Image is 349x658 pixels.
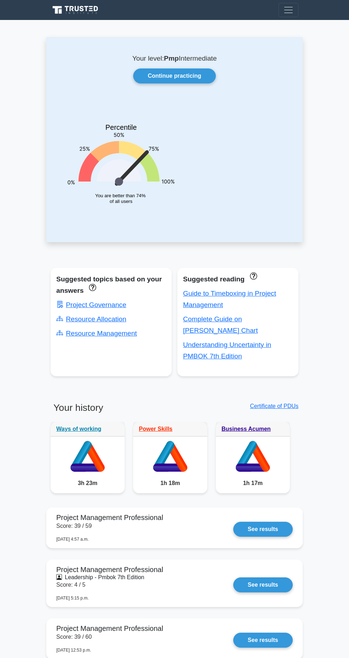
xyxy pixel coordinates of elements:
[250,403,298,409] a: Certificate of PDUs
[183,315,258,334] a: Complete Guide on [PERSON_NAME] Chart
[105,123,137,131] text: Percentile
[56,301,126,308] a: Project Governance
[139,426,172,432] a: Power Skills
[56,274,166,296] div: Suggested topics based on your answers
[51,473,125,493] div: 3h 23m
[164,55,179,62] b: Pmp
[110,199,132,204] tspan: of all users
[183,274,293,285] div: Suggested reading
[56,330,137,337] a: Resource Management
[133,68,216,83] a: Continue practicing
[133,473,207,493] div: 1h 18m
[278,3,298,17] button: Toggle navigation
[56,315,126,323] a: Resource Allocation
[233,633,293,648] a: See results
[183,290,276,308] a: Guide to Timeboxing in Project Management
[56,426,101,432] a: Ways of working
[248,272,257,279] a: These concepts have been answered less than 50% correct. The guides disapear when you answer ques...
[63,54,286,63] p: Your level: Intermediate
[216,473,290,493] div: 1h 17m
[95,193,146,198] tspan: You are better than 74%
[51,402,170,419] h3: Your history
[222,426,271,432] a: Business Acumen
[183,341,271,360] a: Understanding Uncertainty in PMBOK 7th Edition
[233,577,293,592] a: See results
[87,283,96,291] a: These topics have been answered less than 50% correct. Topics disapear when you answer questions ...
[233,522,293,537] a: See results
